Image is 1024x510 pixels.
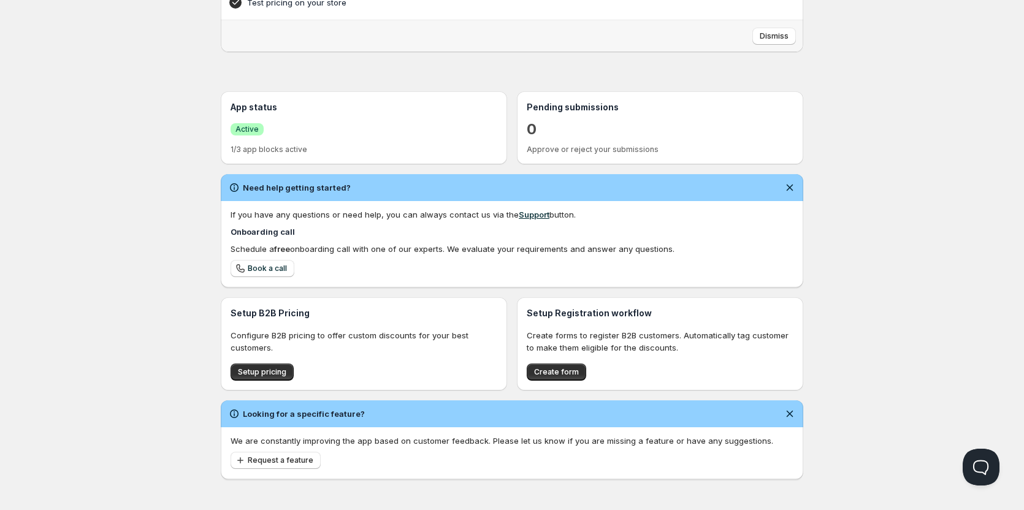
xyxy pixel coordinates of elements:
a: Book a call [231,260,294,277]
button: Dismiss notification [781,179,798,196]
h2: Need help getting started? [243,181,351,194]
button: Dismiss notification [781,405,798,422]
a: SuccessActive [231,123,264,135]
p: Create forms to register B2B customers. Automatically tag customer to make them eligible for the ... [527,329,793,354]
span: Book a call [248,264,287,273]
h4: Onboarding call [231,226,793,238]
a: Support [519,210,549,219]
span: Create form [534,367,579,377]
div: Schedule a onboarding call with one of our experts. We evaluate your requirements and answer any ... [231,243,793,255]
button: Dismiss [752,28,796,45]
b: free [274,244,290,254]
h3: Setup B2B Pricing [231,307,497,319]
h3: Pending submissions [527,101,793,113]
p: Approve or reject your submissions [527,145,793,154]
p: 1/3 app blocks active [231,145,497,154]
div: If you have any questions or need help, you can always contact us via the button. [231,208,793,221]
h3: App status [231,101,497,113]
button: Request a feature [231,452,321,469]
span: Setup pricing [238,367,286,377]
button: Setup pricing [231,363,294,381]
a: 0 [527,120,537,139]
p: Configure B2B pricing to offer custom discounts for your best customers. [231,329,497,354]
h3: Setup Registration workflow [527,307,793,319]
span: Request a feature [248,455,313,465]
iframe: Help Scout Beacon - Open [963,449,999,485]
button: Create form [527,363,586,381]
p: We are constantly improving the app based on customer feedback. Please let us know if you are mis... [231,435,793,447]
span: Dismiss [760,31,789,41]
h2: Looking for a specific feature? [243,408,365,420]
span: Active [235,124,259,134]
